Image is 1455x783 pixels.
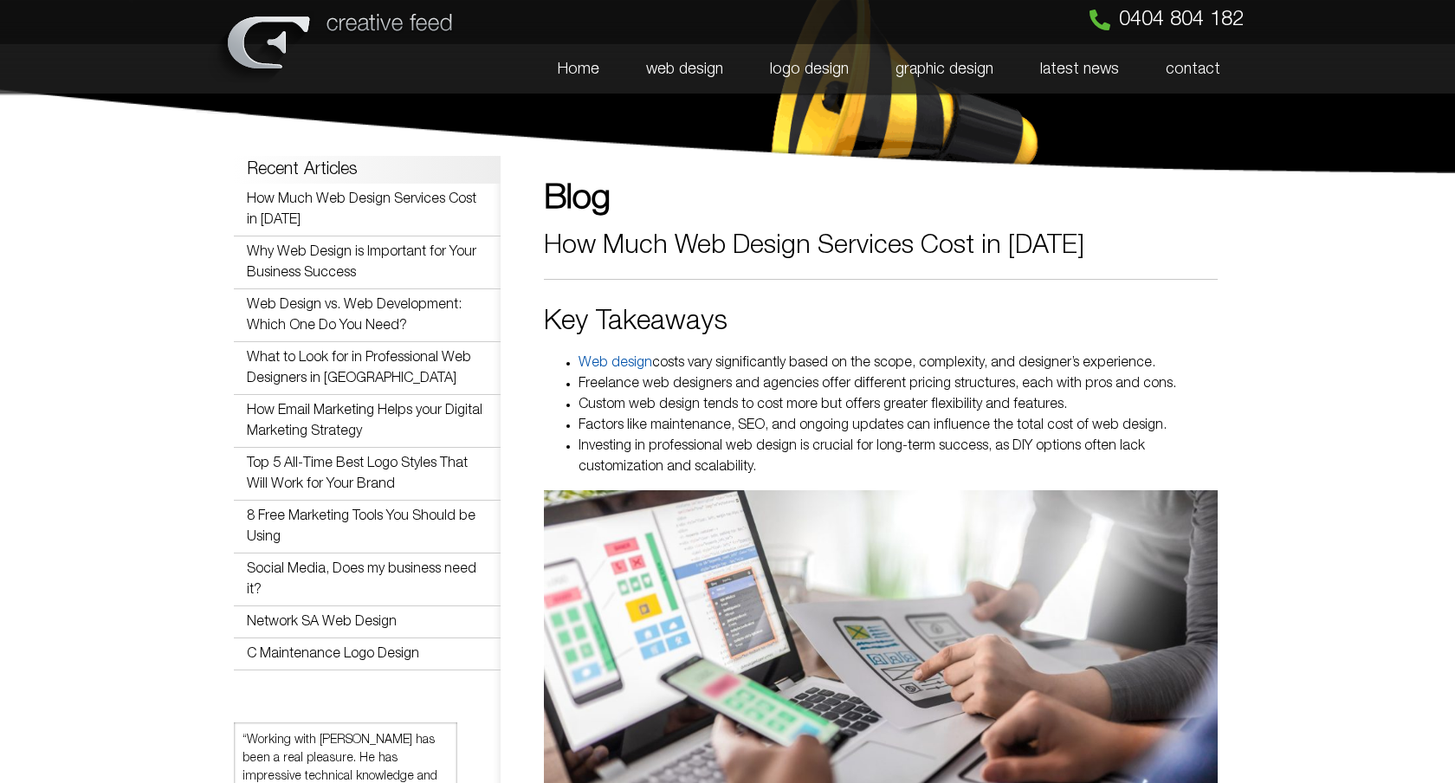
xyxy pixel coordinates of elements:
[1119,10,1244,30] span: 0404 804 182
[247,193,476,226] a: How Much Web Design Services Cost in [DATE]
[247,563,476,596] a: Social Media, Does my business need it?
[247,457,468,490] a: Top 5 All-Time Best Logo Styles That Will Work for Your Brand
[544,306,1218,339] h2: Key Takeaways
[579,415,1218,436] li: Factors like maintenance, SEO, and ongoing updates can influence the total cost of web design.
[1142,44,1244,94] a: contact
[623,44,747,94] a: web design
[247,352,471,385] a: What to Look for in Professional Web Designers in [GEOGRAPHIC_DATA]
[1017,44,1142,94] a: latest news
[247,299,462,332] a: Web Design vs. Web Development: Which One Do You Need?
[1090,10,1244,30] a: 0404 804 182
[579,353,1218,373] li: costs vary significantly based on the scope, complexity, and designer’s experience.
[534,44,623,94] a: Home
[579,373,1218,394] li: Freelance web designers and agencies offer different pricing structures, each with pros and cons.
[872,44,1017,94] a: graphic design
[579,394,1218,415] li: Custom web design tends to cost more but offers greater flexibility and features.
[468,44,1244,94] nav: Menu
[747,44,872,94] a: logo design
[247,161,488,178] h3: Recent Articles
[579,357,652,369] a: Web design
[247,648,419,660] a: C Maintenance Logo Design
[579,436,1218,477] li: Investing in professional web design is crucial for long-term success, as DIY options often lack ...
[247,246,476,279] a: Why Web Design is Important for Your Business Success
[544,234,1218,260] h1: How Much Web Design Services Cost in [DATE]
[247,404,482,437] a: How Email Marketing Helps your Digital Marketing Strategy
[247,510,475,543] a: 8 Free Marketing Tools You Should be Using
[544,182,1218,217] h1: Blog
[247,616,397,628] a: Network SA Web Design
